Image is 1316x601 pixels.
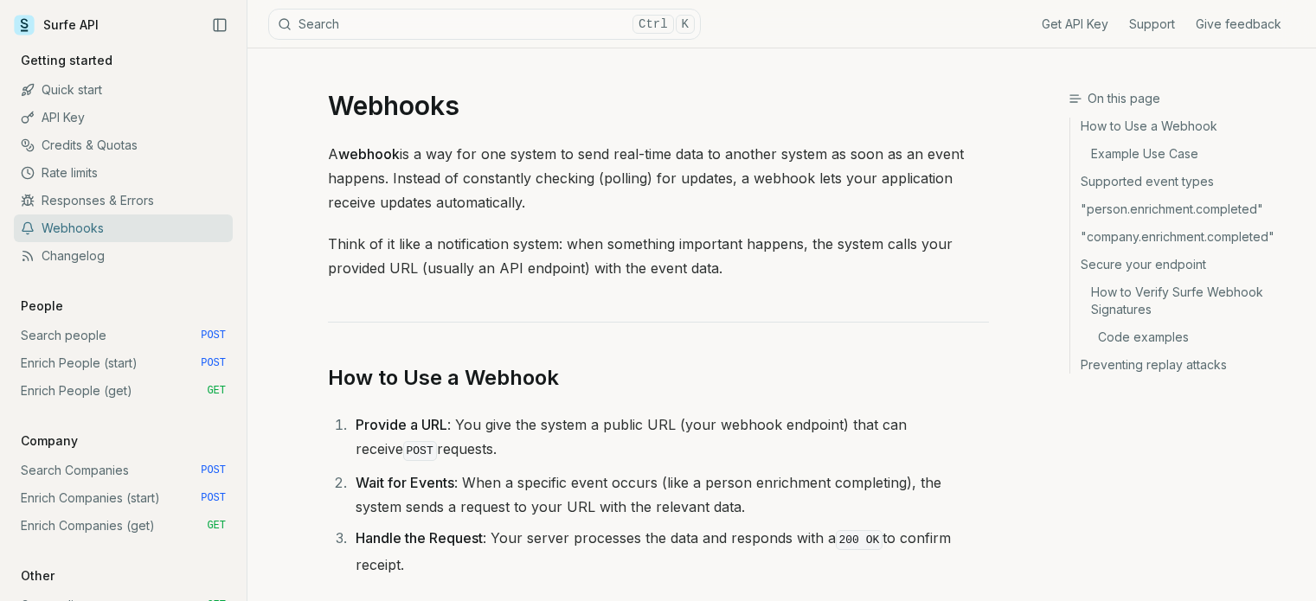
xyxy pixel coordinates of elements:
[14,159,233,187] a: Rate limits
[14,187,233,214] a: Responses & Errors
[356,416,447,433] strong: Provide a URL
[207,519,226,533] span: GET
[201,464,226,477] span: POST
[328,90,989,121] h1: Webhooks
[14,104,233,131] a: API Key
[836,530,883,550] code: 200 OK
[201,356,226,370] span: POST
[14,242,233,270] a: Changelog
[1069,90,1302,107] h3: On this page
[14,52,119,69] p: Getting started
[1070,118,1302,140] a: How to Use a Webhook
[632,15,674,34] kbd: Ctrl
[14,567,61,585] p: Other
[676,15,695,34] kbd: K
[350,470,989,519] li: : When a specific event occurs (like a person enrichment completing), the system sends a request ...
[1070,251,1302,278] a: Secure your endpoint
[338,145,400,163] strong: webhook
[268,9,701,40] button: SearchCtrlK
[14,322,233,349] a: Search people POST
[207,12,233,38] button: Collapse Sidebar
[14,457,233,484] a: Search Companies POST
[403,441,437,461] code: POST
[356,474,454,491] strong: Wait for Events
[1196,16,1281,33] a: Give feedback
[1070,195,1302,223] a: "person.enrichment.completed"
[350,526,989,577] li: : Your server processes the data and responds with a to confirm receipt.
[1070,168,1302,195] a: Supported event types
[14,484,233,512] a: Enrich Companies (start) POST
[1070,351,1302,374] a: Preventing replay attacks
[14,349,233,377] a: Enrich People (start) POST
[1070,223,1302,251] a: "company.enrichment.completed"
[1042,16,1108,33] a: Get API Key
[356,529,483,547] strong: Handle the Request
[328,364,559,392] a: How to Use a Webhook
[328,232,989,280] p: Think of it like a notification system: when something important happens, the system calls your p...
[14,12,99,38] a: Surfe API
[14,377,233,405] a: Enrich People (get) GET
[14,512,233,540] a: Enrich Companies (get) GET
[14,432,85,450] p: Company
[201,329,226,342] span: POST
[14,131,233,159] a: Credits & Quotas
[1070,323,1302,351] a: Code examples
[1129,16,1175,33] a: Support
[14,297,70,315] p: People
[1070,278,1302,323] a: How to Verify Surfe Webhook Signatures
[201,491,226,505] span: POST
[207,384,226,398] span: GET
[350,412,989,464] li: : You give the system a public URL (your webhook endpoint) that can receive requests.
[14,76,233,104] a: Quick start
[328,142,989,214] p: A is a way for one system to send real-time data to another system as soon as an event happens. I...
[14,214,233,242] a: Webhooks
[1070,140,1302,168] a: Example Use Case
